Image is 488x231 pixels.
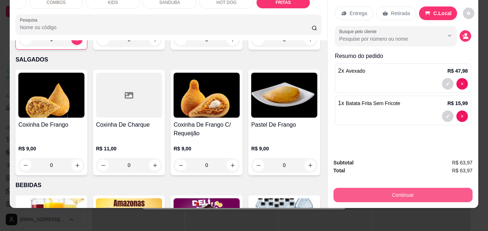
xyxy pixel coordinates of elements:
[20,24,312,31] input: Pesquisa
[456,110,468,122] button: decrease-product-quantity
[333,160,354,166] strong: Subtotal
[18,121,84,129] h4: Coxinha De Frango
[72,159,83,171] button: increase-product-quantity
[463,8,474,19] button: decrease-product-quantity
[350,10,367,17] p: Entrega
[18,73,84,118] img: product-image
[333,188,473,202] button: Continuar
[174,121,240,138] h4: Coxinha De Frango C/ Requeijão
[338,99,400,108] p: 1 x
[456,78,468,90] button: decrease-product-quantity
[338,67,365,75] p: 2 x
[96,145,162,152] p: R$ 11,00
[333,168,345,173] strong: Total
[227,159,238,171] button: increase-product-quantity
[20,17,40,23] label: Pesquisa
[452,159,473,167] span: R$ 63,97
[433,10,452,17] p: C.Local
[346,100,400,106] span: Batata Frita Sem Fricote
[444,30,455,41] button: Show suggestions
[391,10,410,17] p: Retirada
[96,121,162,129] h4: Coxinha De Charque
[304,159,316,171] button: increase-product-quantity
[20,159,31,171] button: decrease-product-quantity
[174,73,240,118] img: product-image
[251,121,317,129] h4: Pastel De Frango
[18,145,84,152] p: R$ 9,00
[452,167,473,175] span: R$ 63,97
[174,145,240,152] p: R$ 9,00
[251,145,317,152] p: R$ 9,00
[447,100,468,107] p: R$ 15,99
[339,28,379,35] label: Busque pelo cliente
[15,181,322,190] p: BEBIDAS
[442,78,454,90] button: decrease-product-quantity
[97,159,109,171] button: decrease-product-quantity
[447,67,468,74] p: R$ 47,98
[15,55,322,64] p: SALGADOS
[339,35,432,42] input: Busque pelo cliente
[460,30,471,42] button: decrease-product-quantity
[335,52,471,60] p: Resumo do pedido
[149,159,161,171] button: increase-product-quantity
[442,110,454,122] button: decrease-product-quantity
[251,73,317,118] img: product-image
[175,159,187,171] button: decrease-product-quantity
[346,68,365,74] span: Avexado
[253,159,264,171] button: decrease-product-quantity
